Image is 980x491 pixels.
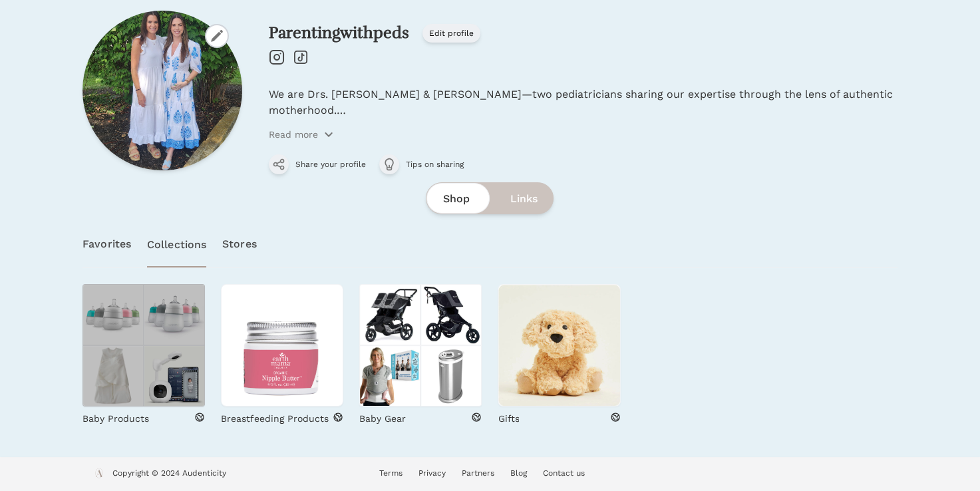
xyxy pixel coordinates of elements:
img: Baby Gear [359,284,420,345]
p: Read more [269,128,318,141]
p: Breastfeeding Products [221,412,329,425]
img: Baby Gear [420,284,482,345]
span: Share your profile [295,159,366,170]
a: Privacy [418,468,446,478]
span: Links [510,191,537,207]
a: Baby Gear [359,407,482,425]
p: We are Drs. [PERSON_NAME] & [PERSON_NAME]—two pediatricians sharing our expertise through the len... [269,86,898,118]
img: Baby Products [82,345,144,407]
p: Baby Products [82,412,149,425]
a: Baby Products [82,407,205,425]
img: Baby Gear [359,345,420,407]
img: Baby Products [82,284,144,345]
img: Gifts [498,284,620,407]
p: Copyright © 2024 Audenticity [112,468,226,481]
img: Baby Products [144,284,205,345]
button: Share your profile [269,154,366,174]
p: Gifts [498,412,519,425]
a: Partners [462,468,494,478]
img: Baby Gear [420,345,482,407]
a: Collections [147,221,206,267]
label: Change photo [205,24,229,48]
a: Stores [222,221,257,267]
button: Read more [269,128,334,141]
a: Baby Products Baby Products Baby Products Baby Products [82,284,205,407]
span: Shop [442,191,469,207]
a: Gifts [498,407,620,425]
img: Baby Products [144,345,205,407]
a: Contact us [543,468,585,478]
span: Tips on sharing [406,159,464,170]
img: Profile picture [82,11,242,170]
a: Tips on sharing [379,154,464,174]
a: Terms [379,468,403,478]
a: Breastfeeding Products [221,407,343,425]
a: Parentingwithpeds [269,23,409,43]
a: Favorites [82,221,131,267]
a: Edit profile [422,24,480,43]
a: Baby Gear Baby Gear Baby Gear Baby Gear [359,284,482,407]
img: Breastfeeding Products [221,284,343,407]
p: Baby Gear [359,412,406,425]
a: Blog [510,468,527,478]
